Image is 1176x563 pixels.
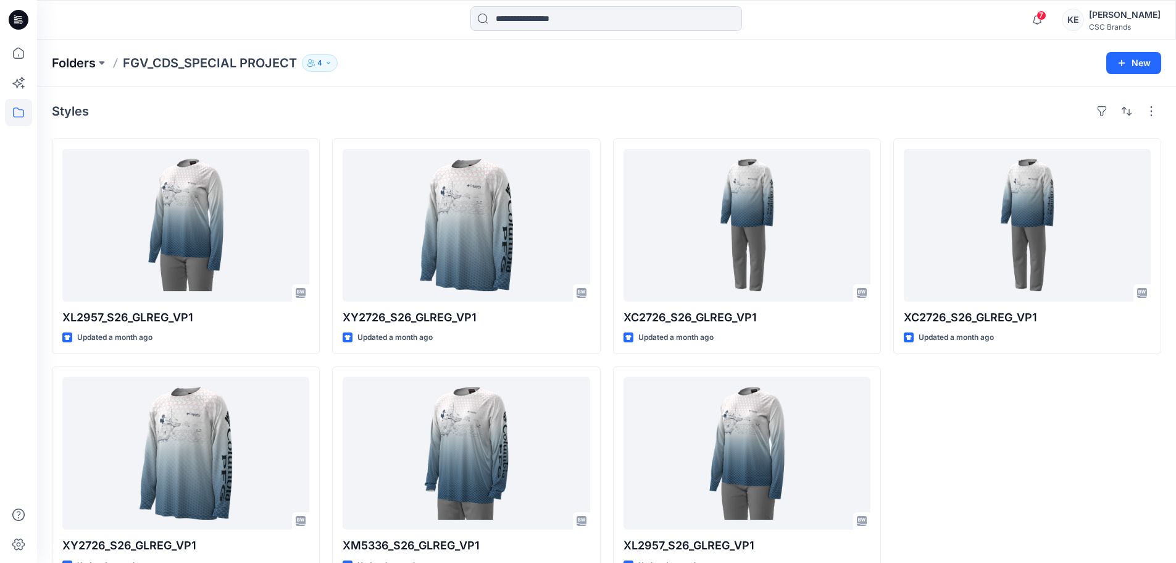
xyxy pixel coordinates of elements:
button: 4 [302,54,338,72]
span: 7 [1036,11,1046,20]
p: XL2957_S26_GLREG_VP1 [62,309,309,326]
div: [PERSON_NAME] [1089,7,1161,22]
div: CSC Brands [1089,22,1161,32]
a: Folders [52,54,96,72]
p: Updated a month ago [638,331,714,344]
a: XC2726_S26_GLREG_VP1 [623,149,870,302]
p: Updated a month ago [357,331,433,344]
div: KE [1062,9,1084,31]
p: Updated a month ago [919,331,994,344]
p: XC2726_S26_GLREG_VP1 [623,309,870,326]
a: XL2957_S26_GLREG_VP1 [62,149,309,302]
a: XY2726_S26_GLREG_VP1 [343,149,590,302]
p: XL2957_S26_GLREG_VP1 [623,537,870,554]
a: XC2726_S26_GLREG_VP1 [904,149,1151,302]
h4: Styles [52,104,89,119]
p: XC2726_S26_GLREG_VP1 [904,309,1151,326]
a: XY2726_S26_GLREG_VP1 [62,377,309,530]
p: XY2726_S26_GLREG_VP1 [343,309,590,326]
p: XY2726_S26_GLREG_VP1 [62,537,309,554]
a: XL2957_S26_GLREG_VP1 [623,377,870,530]
p: FGV_CDS_SPECIAL PROJECT [123,54,297,72]
p: XM5336_S26_GLREG_VP1 [343,537,590,554]
p: 4 [317,56,322,70]
a: XM5336_S26_GLREG_VP1 [343,377,590,530]
p: Updated a month ago [77,331,152,344]
button: New [1106,52,1161,74]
